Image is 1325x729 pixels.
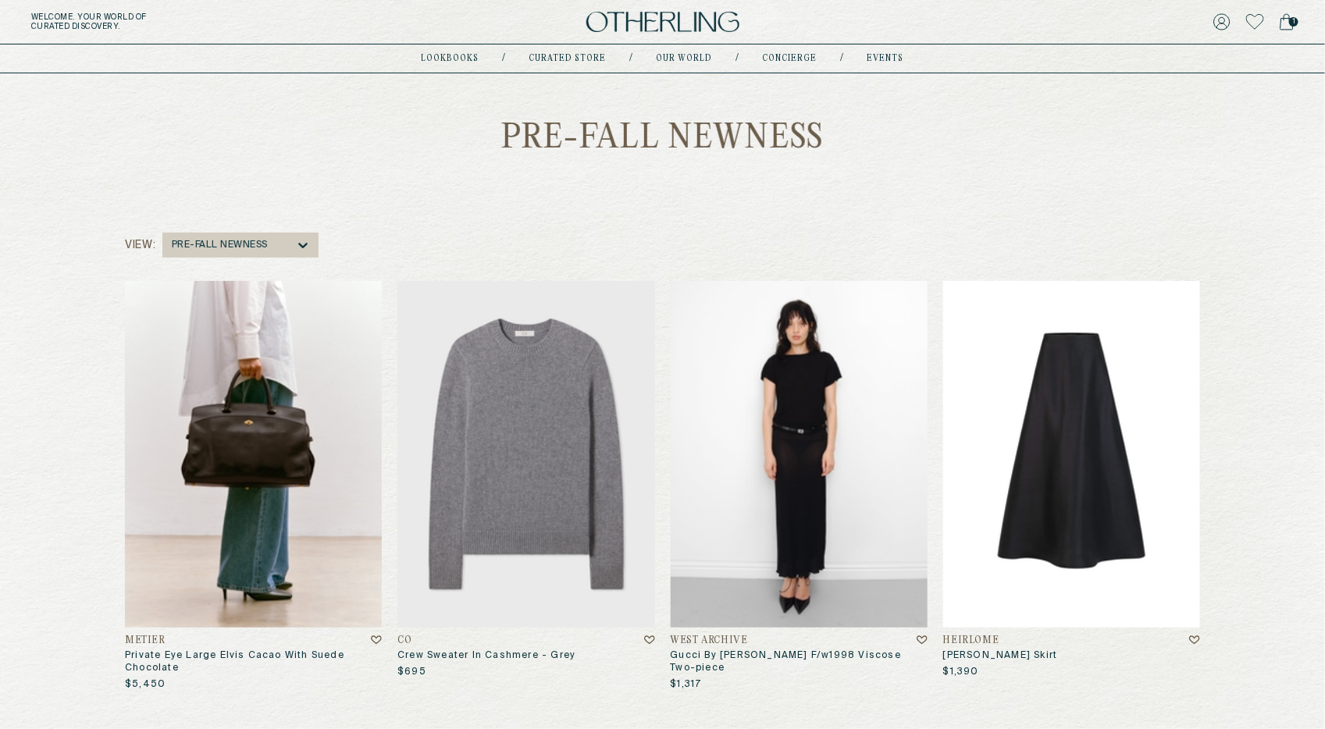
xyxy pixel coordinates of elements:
h5: Welcome . Your world of curated discovery. [31,12,410,31]
p: $5,450 [125,678,166,691]
div: / [503,52,506,65]
div: / [736,52,739,65]
p: $1,390 [943,666,979,678]
img: Private Eye Large Elvis Cacao with Suede Chocolate [125,281,382,628]
img: Crew Sweater in Cashmere - Grey [397,281,654,628]
div: / [630,52,633,65]
h1: View: [125,237,156,253]
h4: West Archive [671,635,748,646]
a: Private Eye Large Elvis Cacao with Suede ChocolateMetierPrivate Eye Large Elvis Cacao With Suede ... [125,281,382,691]
img: Gucci by Tom Ford F/W1998 viscose two-piece [671,281,928,628]
a: lookbooks [422,55,479,62]
a: Gucci by Tom Ford F/W1998 viscose two-pieceWest ArchiveGucci By [PERSON_NAME] F/w1998 Viscose Two... [671,281,928,691]
h4: CO [397,635,411,646]
h3: [PERSON_NAME] Skirt [943,649,1200,662]
h3: Gucci By [PERSON_NAME] F/w1998 Viscose Two-piece [671,649,928,674]
a: Our world [657,55,713,62]
h1: Pre-Fall Newness [501,123,824,155]
a: concierge [763,55,817,62]
span: 1 [1289,17,1298,27]
h3: Crew Sweater In Cashmere - Grey [397,649,654,662]
p: $695 [397,666,426,678]
h4: Heirlome [943,635,999,646]
h3: Private Eye Large Elvis Cacao With Suede Chocolate [125,649,382,674]
img: logo [586,12,739,33]
a: Curated store [529,55,607,62]
h4: Metier [125,635,166,646]
img: Rosalie Skirt [943,281,1200,628]
button: View:Pre-Fall Newnessshops-dropdown [125,233,319,258]
a: Rosalie SkirtHeirlome[PERSON_NAME] Skirt$1,390 [943,281,1200,678]
div: / [841,52,844,65]
p: $1,317 [671,678,702,691]
a: events [867,55,904,62]
div: Pre-Fall Newness [172,240,268,251]
a: Crew Sweater in Cashmere - GreyCOCrew Sweater In Cashmere - Grey$695 [397,281,654,678]
a: 1 [1280,11,1294,33]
